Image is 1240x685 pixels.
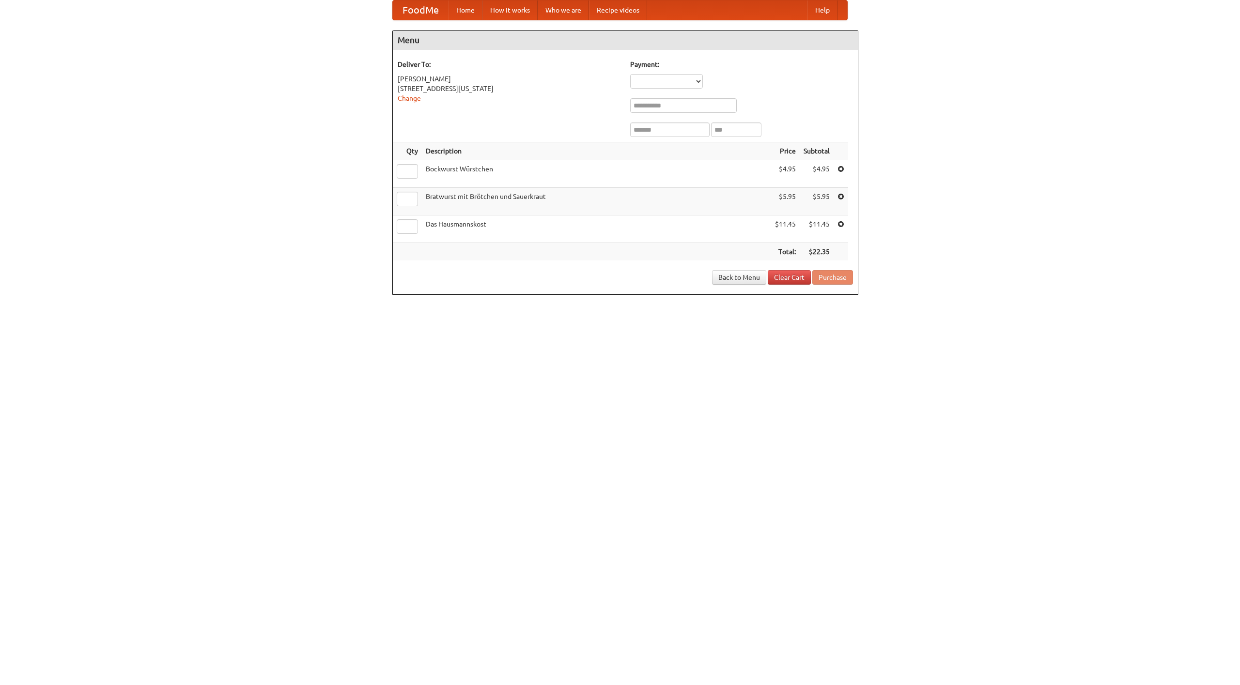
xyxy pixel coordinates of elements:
[768,270,811,285] a: Clear Cart
[712,270,766,285] a: Back to Menu
[812,270,853,285] button: Purchase
[422,142,771,160] th: Description
[398,84,620,93] div: [STREET_ADDRESS][US_STATE]
[771,142,800,160] th: Price
[771,215,800,243] td: $11.45
[771,160,800,188] td: $4.95
[482,0,538,20] a: How it works
[393,142,422,160] th: Qty
[589,0,647,20] a: Recipe videos
[422,188,771,215] td: Bratwurst mit Brötchen und Sauerkraut
[538,0,589,20] a: Who we are
[398,60,620,69] h5: Deliver To:
[449,0,482,20] a: Home
[800,215,834,243] td: $11.45
[422,215,771,243] td: Das Hausmannskost
[800,243,834,261] th: $22.35
[771,188,800,215] td: $5.95
[393,30,858,50] h4: Menu
[807,0,837,20] a: Help
[630,60,853,69] h5: Payment:
[422,160,771,188] td: Bockwurst Würstchen
[398,94,421,102] a: Change
[800,160,834,188] td: $4.95
[398,74,620,84] div: [PERSON_NAME]
[393,0,449,20] a: FoodMe
[800,142,834,160] th: Subtotal
[771,243,800,261] th: Total:
[800,188,834,215] td: $5.95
